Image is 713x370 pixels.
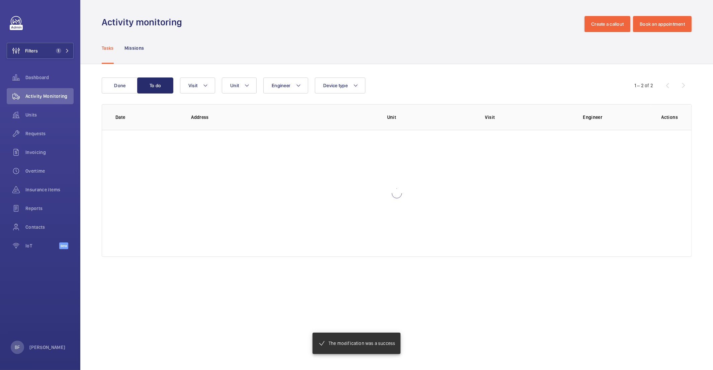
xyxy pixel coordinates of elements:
p: Address [191,114,376,121]
span: 1 [56,48,61,53]
span: Activity Monitoring [25,93,74,100]
button: Device type [315,77,365,94]
p: [PERSON_NAME] [29,344,66,351]
span: Beta [59,242,68,249]
span: Invoicing [25,149,74,156]
span: Units [25,112,74,118]
p: Visit [485,114,572,121]
span: Engineer [272,83,290,88]
span: Requests [25,130,74,137]
button: Book an appointment [633,16,692,32]
button: To do [137,77,173,94]
span: Overtime [25,168,74,174]
p: Actions [661,114,678,121]
span: IoT [25,242,59,249]
p: Date [115,114,180,121]
h1: Activity monitoring [102,16,186,28]
button: Done [102,77,138,94]
span: Insurance items [25,186,74,193]
button: Engineer [263,77,308,94]
button: Create a callout [585,16,630,32]
p: Engineer [583,114,650,121]
span: Filters [25,47,38,54]
button: Visit [180,77,215,94]
p: Missions [124,45,144,51]
button: Unit [222,77,257,94]
span: Unit [230,83,239,88]
span: Visit [188,83,197,88]
p: Unit [387,114,474,121]
p: Tasks [102,45,114,51]
span: Dashboard [25,74,74,81]
span: Reports [25,205,74,212]
p: BF [15,344,20,351]
span: Contacts [25,224,74,230]
p: The modification was a success [329,340,395,347]
button: Filters1 [7,43,74,59]
span: Device type [323,83,348,88]
div: 1 – 2 of 2 [634,82,653,89]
